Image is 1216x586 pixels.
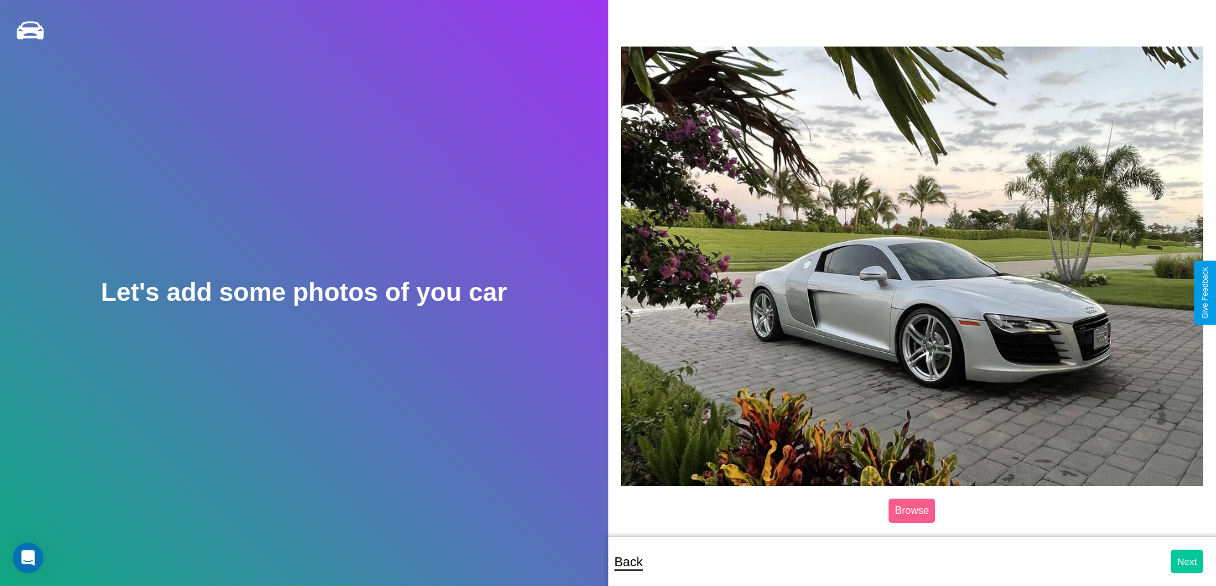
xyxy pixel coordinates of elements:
[621,47,1204,485] img: posted
[1171,550,1203,573] button: Next
[101,278,507,307] h2: Let's add some photos of you car
[13,543,43,573] iframe: Intercom live chat
[1201,267,1210,319] div: Give Feedback
[615,550,643,573] p: Back
[889,499,935,523] label: Browse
